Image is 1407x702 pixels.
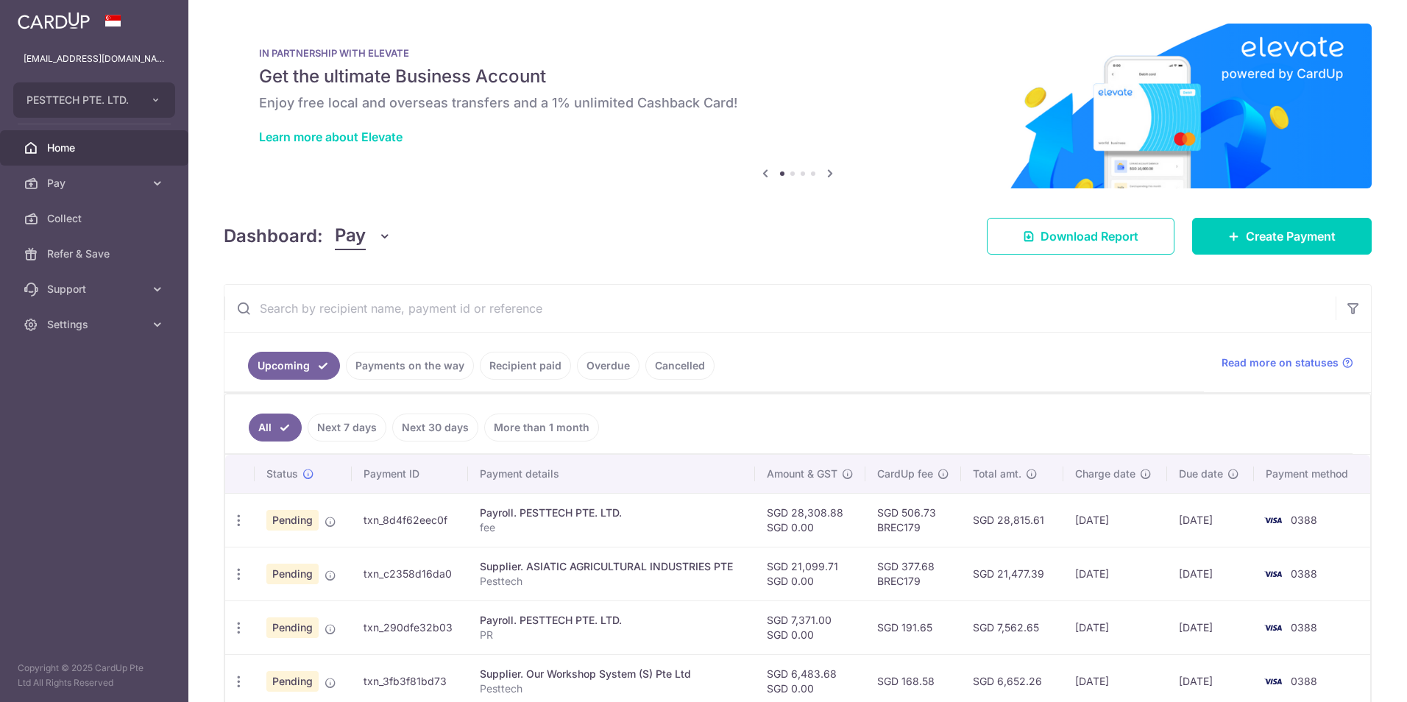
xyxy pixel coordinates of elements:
td: [DATE] [1167,600,1254,654]
span: Amount & GST [767,467,837,481]
span: Pending [266,617,319,638]
div: Supplier. Our Workshop System (S) Pte Ltd [480,667,743,681]
th: Payment ID [352,455,469,493]
iframe: Opens a widget where you can find more information [1313,658,1392,695]
div: Supplier. ASIATIC AGRICULTURAL INDUSTRIES PTE [480,559,743,574]
a: Next 7 days [308,414,386,442]
td: SGD 21,477.39 [961,547,1064,600]
a: Next 30 days [392,414,478,442]
td: SGD 28,815.61 [961,493,1064,547]
span: PESTTECH PTE. LTD. [26,93,135,107]
td: SGD 7,562.65 [961,600,1064,654]
span: Charge date [1075,467,1135,481]
td: txn_290dfe32b03 [352,600,469,654]
a: Read more on statuses [1222,355,1353,370]
td: txn_c2358d16da0 [352,547,469,600]
td: txn_8d4f62eec0f [352,493,469,547]
td: [DATE] [1063,600,1167,654]
td: [DATE] [1167,493,1254,547]
a: Cancelled [645,352,715,380]
a: Overdue [577,352,639,380]
td: [DATE] [1167,547,1254,600]
p: Pesttech [480,574,743,589]
a: All [249,414,302,442]
div: Payroll. PESTTECH PTE. LTD. [480,613,743,628]
span: Pay [335,222,366,250]
h6: Enjoy free local and overseas transfers and a 1% unlimited Cashback Card! [259,94,1336,112]
p: [EMAIL_ADDRESS][DOMAIN_NAME] [24,52,165,66]
span: Pay [47,176,144,191]
img: Renovation banner [224,24,1372,188]
img: Bank Card [1258,619,1288,637]
a: Download Report [987,218,1174,255]
td: SGD 506.73 BREC179 [865,493,961,547]
span: 0388 [1291,567,1317,580]
input: Search by recipient name, payment id or reference [224,285,1336,332]
td: SGD 7,371.00 SGD 0.00 [755,600,865,654]
span: CardUp fee [877,467,933,481]
img: Bank Card [1258,673,1288,690]
img: CardUp [18,12,90,29]
p: fee [480,520,743,535]
a: Recipient paid [480,352,571,380]
p: PR [480,628,743,642]
td: [DATE] [1063,493,1167,547]
span: Home [47,141,144,155]
img: Bank Card [1258,565,1288,583]
td: SGD 28,308.88 SGD 0.00 [755,493,865,547]
div: Payroll. PESTTECH PTE. LTD. [480,506,743,520]
span: Collect [47,211,144,226]
span: Read more on statuses [1222,355,1339,370]
span: 0388 [1291,621,1317,634]
span: Download Report [1041,227,1138,245]
td: [DATE] [1063,547,1167,600]
span: Create Payment [1246,227,1336,245]
a: More than 1 month [484,414,599,442]
span: Pending [266,510,319,531]
span: Settings [47,317,144,332]
span: Pending [266,564,319,584]
span: Pending [266,671,319,692]
a: Payments on the way [346,352,474,380]
th: Payment details [468,455,755,493]
span: Refer & Save [47,247,144,261]
td: SGD 191.65 [865,600,961,654]
h4: Dashboard: [224,223,323,249]
span: Due date [1179,467,1223,481]
img: Bank Card [1258,511,1288,529]
td: SGD 377.68 BREC179 [865,547,961,600]
a: Upcoming [248,352,340,380]
p: Pesttech [480,681,743,696]
td: SGD 21,099.71 SGD 0.00 [755,547,865,600]
span: 0388 [1291,675,1317,687]
th: Payment method [1254,455,1370,493]
span: Total amt. [973,467,1021,481]
span: 0388 [1291,514,1317,526]
button: Pay [335,222,391,250]
button: PESTTECH PTE. LTD. [13,82,175,118]
p: IN PARTNERSHIP WITH ELEVATE [259,47,1336,59]
span: Status [266,467,298,481]
span: Support [47,282,144,297]
a: Learn more about Elevate [259,130,403,144]
h5: Get the ultimate Business Account [259,65,1336,88]
a: Create Payment [1192,218,1372,255]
